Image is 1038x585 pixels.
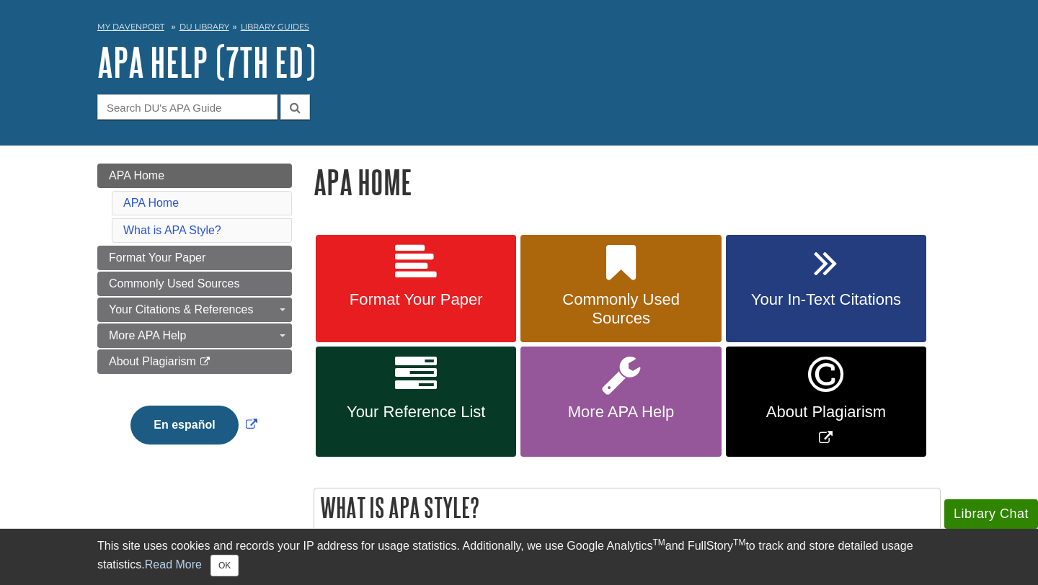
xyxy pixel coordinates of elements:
div: This site uses cookies and records your IP address for usage statistics. Additionally, we use Goo... [97,537,941,576]
a: APA Help (7th Ed) [97,40,316,84]
a: Commonly Used Sources [97,272,292,296]
span: Your Citations & References [109,303,253,316]
button: Library Chat [944,499,1038,529]
a: More APA Help [520,347,721,457]
a: About Plagiarism [97,349,292,374]
a: Read More [145,558,202,571]
h1: APA Home [314,164,941,200]
i: This link opens in a new window [199,357,211,367]
div: Guide Page Menu [97,164,292,469]
a: Link opens in new window [127,419,260,431]
button: En español [130,406,238,445]
span: About Plagiarism [737,403,915,421]
a: DU Library [179,22,229,32]
a: Your Reference List [316,347,516,457]
span: About Plagiarism [109,355,196,367]
sup: TM [733,537,745,548]
h2: What is APA Style? [314,488,940,527]
button: Close [210,555,239,576]
a: APA Home [123,197,179,209]
a: Commonly Used Sources [520,235,721,343]
span: Commonly Used Sources [531,290,710,328]
a: APA Home [97,164,292,188]
span: APA Home [109,169,164,182]
a: Your In-Text Citations [726,235,926,343]
a: My Davenport [97,21,164,33]
span: Format Your Paper [109,251,205,264]
a: Format Your Paper [316,235,516,343]
a: Library Guides [241,22,309,32]
span: Commonly Used Sources [109,277,239,290]
a: Your Citations & References [97,298,292,322]
span: More APA Help [531,403,710,421]
a: Link opens in new window [726,347,926,457]
a: More APA Help [97,323,292,348]
a: What is APA Style? [123,224,221,236]
span: Your In-Text Citations [737,290,915,309]
span: Format Your Paper [327,290,505,309]
nav: breadcrumb [97,17,941,40]
a: Format Your Paper [97,246,292,270]
span: Your Reference List [327,403,505,421]
input: Search DU's APA Guide [97,94,278,120]
span: More APA Help [109,329,186,341]
sup: TM [652,537,665,548]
